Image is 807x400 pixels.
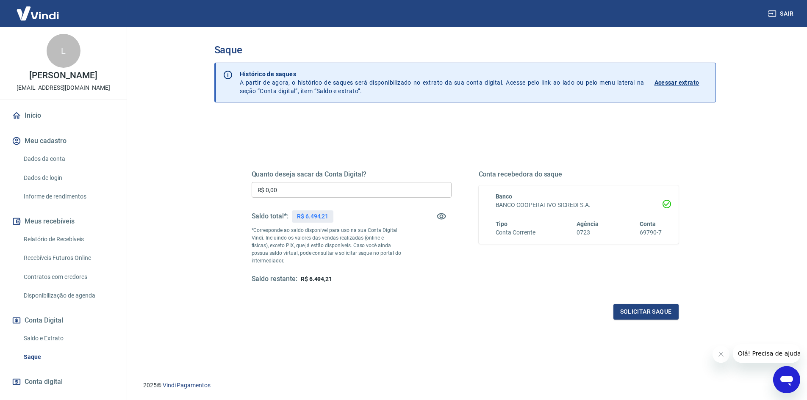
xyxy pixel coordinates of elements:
[10,372,116,391] a: Conta digital
[10,132,116,150] button: Meu cadastro
[20,231,116,248] a: Relatório de Recebíveis
[240,70,644,78] p: Histórico de saques
[20,150,116,168] a: Dados da conta
[577,221,599,227] span: Agência
[496,228,535,237] h6: Conta Corrente
[252,170,452,179] h5: Quanto deseja sacar da Conta Digital?
[20,249,116,267] a: Recebíveis Futuros Online
[10,212,116,231] button: Meus recebíveis
[654,70,709,95] a: Acessar extrato
[297,212,328,221] p: R$ 6.494,21
[20,287,116,304] a: Disponibilização de agenda
[252,226,402,265] p: *Corresponde ao saldo disponível para uso na sua Conta Digital Vindi. Incluindo os valores das ve...
[10,311,116,330] button: Conta Digital
[29,71,97,80] p: [PERSON_NAME]
[252,212,288,221] h5: Saldo total*:
[20,169,116,187] a: Dados de login
[20,348,116,366] a: Saque
[20,188,116,205] a: Informe de rendimentos
[577,228,599,237] h6: 0723
[17,83,110,92] p: [EMAIL_ADDRESS][DOMAIN_NAME]
[10,106,116,125] a: Início
[640,221,656,227] span: Conta
[496,201,662,210] h6: BANCO COOPERATIVO SICREDI S.A.
[163,382,211,389] a: Vindi Pagamentos
[252,275,297,284] h5: Saldo restante:
[773,366,800,393] iframe: Botão para abrir a janela de mensagens
[20,268,116,286] a: Contratos com credores
[143,381,787,390] p: 2025 ©
[10,0,65,26] img: Vindi
[301,276,332,282] span: R$ 6.494,21
[240,70,644,95] p: A partir de agora, o histórico de saques será disponibilizado no extrato da sua conta digital. Ac...
[47,34,80,68] div: L
[654,78,699,87] p: Acessar extrato
[479,170,679,179] h5: Conta recebedora do saque
[25,376,63,388] span: Conta digital
[613,304,679,320] button: Solicitar saque
[496,221,508,227] span: Tipo
[713,346,729,363] iframe: Fechar mensagem
[214,44,716,56] h3: Saque
[766,6,797,22] button: Sair
[640,228,662,237] h6: 69790-7
[20,330,116,347] a: Saldo e Extrato
[733,344,800,363] iframe: Mensagem da empresa
[5,6,71,13] span: Olá! Precisa de ajuda?
[496,193,513,200] span: Banco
